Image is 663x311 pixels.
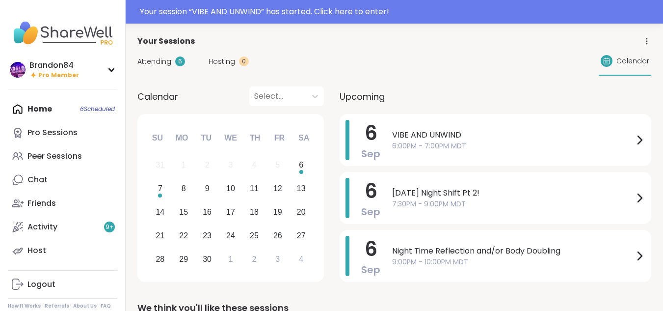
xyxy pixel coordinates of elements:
[244,178,265,199] div: Choose Thursday, September 11th, 2025
[148,153,313,271] div: month 2025-09
[239,57,249,66] div: 0
[244,225,265,246] div: Choose Thursday, September 25th, 2025
[203,229,212,242] div: 23
[226,182,235,195] div: 10
[45,303,69,310] a: Referrals
[27,151,82,162] div: Peer Sessions
[150,202,171,223] div: Choose Sunday, September 14th, 2025
[361,205,380,219] span: Sep
[229,158,233,171] div: 3
[291,225,312,246] div: Choose Saturday, September 27th, 2025
[268,127,290,149] div: Fr
[203,253,212,266] div: 30
[150,178,171,199] div: Choose Sunday, September 7th, 2025
[250,229,259,242] div: 25
[137,90,178,103] span: Calendar
[205,182,210,195] div: 9
[8,192,117,215] a: Friends
[267,178,288,199] div: Choose Friday, September 12th, 2025
[275,253,280,266] div: 3
[340,90,385,103] span: Upcoming
[150,249,171,270] div: Choose Sunday, September 28th, 2025
[197,202,218,223] div: Choose Tuesday, September 16th, 2025
[179,253,188,266] div: 29
[147,127,168,149] div: Su
[101,303,111,310] a: FAQ
[297,182,306,195] div: 13
[156,229,164,242] div: 21
[220,249,241,270] div: Choose Wednesday, October 1st, 2025
[179,229,188,242] div: 22
[220,202,241,223] div: Choose Wednesday, September 17th, 2025
[173,202,194,223] div: Choose Monday, September 15th, 2025
[365,119,377,147] span: 6
[297,229,306,242] div: 27
[229,253,233,266] div: 1
[392,187,634,199] span: [DATE] Night Shift Pt 2!
[137,35,195,47] span: Your Sessions
[291,178,312,199] div: Choose Saturday, September 13th, 2025
[197,225,218,246] div: Choose Tuesday, September 23rd, 2025
[392,199,634,209] span: 7:30PM - 9:00PM MDT
[361,263,380,277] span: Sep
[8,273,117,296] a: Logout
[29,60,79,71] div: Brandon84
[171,127,192,149] div: Mo
[267,155,288,176] div: Not available Friday, September 5th, 2025
[8,144,117,168] a: Peer Sessions
[197,155,218,176] div: Not available Tuesday, September 2nd, 2025
[220,178,241,199] div: Choose Wednesday, September 10th, 2025
[27,198,56,209] div: Friends
[156,253,164,266] div: 28
[291,155,312,176] div: Choose Saturday, September 6th, 2025
[156,205,164,219] div: 14
[203,205,212,219] div: 16
[8,215,117,239] a: Activity9+
[173,249,194,270] div: Choose Monday, September 29th, 2025
[156,158,164,171] div: 31
[392,257,634,267] span: 9:00PM - 10:00PM MDT
[10,62,26,78] img: Brandon84
[220,155,241,176] div: Not available Wednesday, September 3rd, 2025
[226,229,235,242] div: 24
[8,303,41,310] a: How It Works
[252,253,256,266] div: 2
[27,279,55,290] div: Logout
[8,121,117,144] a: Pro Sessions
[291,249,312,270] div: Choose Saturday, October 4th, 2025
[137,57,171,67] span: Attending
[27,174,48,185] div: Chat
[244,127,266,149] div: Th
[220,127,241,149] div: We
[197,249,218,270] div: Choose Tuesday, September 30th, 2025
[250,182,259,195] div: 11
[195,127,217,149] div: Tu
[361,147,380,161] span: Sep
[273,229,282,242] div: 26
[267,249,288,270] div: Choose Friday, October 3rd, 2025
[293,127,315,149] div: Sa
[392,141,634,151] span: 6:00PM - 7:00PM MDT
[220,225,241,246] div: Choose Wednesday, September 24th, 2025
[392,129,634,141] span: VIBE AND UNWIND
[244,155,265,176] div: Not available Thursday, September 4th, 2025
[73,303,97,310] a: About Us
[150,155,171,176] div: Not available Sunday, August 31st, 2025
[27,245,46,256] div: Host
[244,202,265,223] div: Choose Thursday, September 18th, 2025
[158,182,162,195] div: 7
[173,155,194,176] div: Not available Monday, September 1st, 2025
[38,71,79,80] span: Pro Member
[365,177,377,205] span: 6
[27,127,78,138] div: Pro Sessions
[244,249,265,270] div: Choose Thursday, October 2nd, 2025
[273,182,282,195] div: 12
[179,205,188,219] div: 15
[182,182,186,195] div: 8
[27,222,57,232] div: Activity
[267,225,288,246] div: Choose Friday, September 26th, 2025
[8,239,117,262] a: Host
[267,202,288,223] div: Choose Friday, September 19th, 2025
[392,245,634,257] span: Night Time Reflection and/or Body Doubling
[273,205,282,219] div: 19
